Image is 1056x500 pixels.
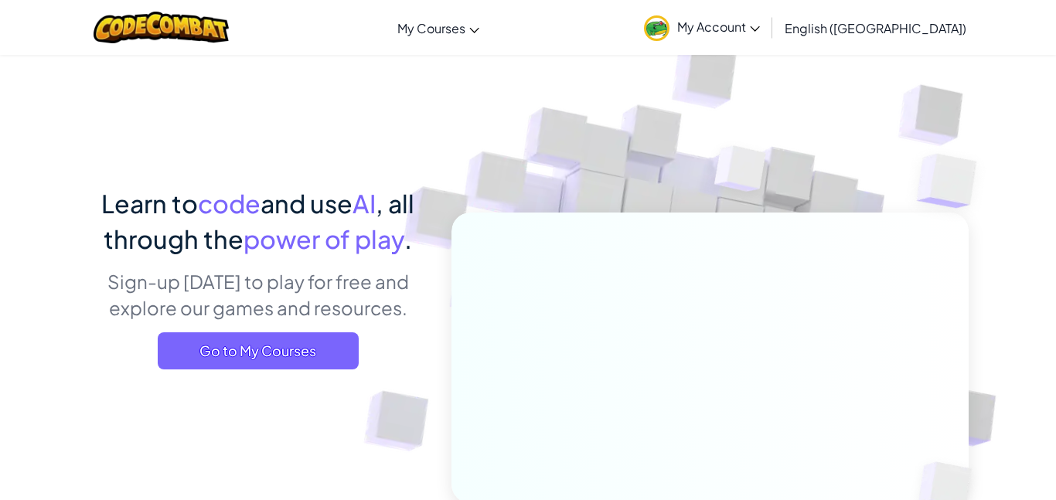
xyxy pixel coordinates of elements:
img: avatar [644,15,669,41]
a: English ([GEOGRAPHIC_DATA]) [777,7,974,49]
span: My Courses [397,20,465,36]
a: My Account [636,3,768,52]
a: My Courses [390,7,487,49]
span: power of play [244,223,404,254]
span: English ([GEOGRAPHIC_DATA]) [785,20,966,36]
img: CodeCombat logo [94,12,229,43]
span: My Account [677,19,760,35]
span: and use [261,188,353,219]
img: Overlap cubes [686,115,797,230]
span: Learn to [101,188,198,219]
span: code [198,188,261,219]
img: Overlap cubes [886,116,1020,247]
span: . [404,223,412,254]
span: AI [353,188,376,219]
a: Go to My Courses [158,332,359,369]
p: Sign-up [DATE] to play for free and explore our games and resources. [87,268,428,321]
